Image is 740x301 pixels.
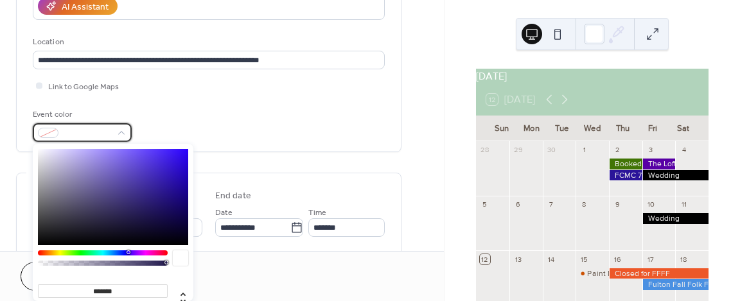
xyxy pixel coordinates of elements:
[679,145,689,155] div: 4
[48,80,119,94] span: Link to Google Maps
[668,116,698,141] div: Sat
[513,254,523,264] div: 13
[480,145,489,155] div: 28
[642,279,709,290] div: Fulton Fall Folk Festival Weekend - Venue Not Available
[547,116,577,141] div: Tue
[480,200,489,209] div: 5
[547,145,556,155] div: 30
[215,206,233,219] span: Date
[642,159,676,169] div: The Loft - Booked
[476,69,709,84] div: [DATE]
[579,254,589,264] div: 15
[547,254,556,264] div: 14
[613,145,622,155] div: 2
[33,35,382,49] div: Location
[638,116,668,141] div: Fri
[642,213,709,224] div: Wedding
[62,1,109,14] div: AI Assistant
[547,200,556,209] div: 7
[513,200,523,209] div: 6
[646,145,656,155] div: 3
[516,116,547,141] div: Mon
[609,170,642,181] div: FCMC 75th Anniversary Celebration
[577,116,608,141] div: Wed
[480,254,489,264] div: 12
[576,268,609,279] div: Paint Night W/Charlie's Art & Soul
[308,206,326,219] span: Time
[679,254,689,264] div: 18
[646,254,656,264] div: 17
[679,200,689,209] div: 11
[613,254,622,264] div: 16
[608,116,638,141] div: Thu
[642,170,709,181] div: Wedding
[21,262,100,291] button: Cancel
[646,200,656,209] div: 10
[613,200,622,209] div: 9
[33,108,129,121] div: Event color
[579,145,589,155] div: 1
[579,200,589,209] div: 8
[215,189,251,203] div: End date
[513,145,523,155] div: 29
[486,116,516,141] div: Sun
[609,159,642,169] div: Booked for Fulton County Medical Center 75 Anniversary Celebration & the FCMC Foundation Gratitud...
[609,268,709,279] div: Closed for FFFF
